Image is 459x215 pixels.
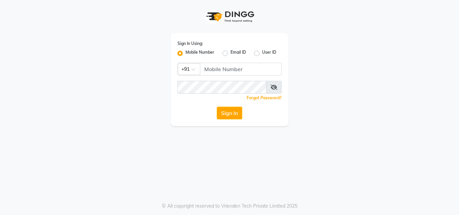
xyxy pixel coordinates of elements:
[200,63,282,75] input: Username
[203,7,256,26] img: logo1.svg
[185,49,214,57] label: Mobile Number
[177,41,203,47] label: Sign In Using:
[177,81,266,94] input: Username
[262,49,276,57] label: User ID
[247,95,282,100] a: Forgot Password?
[231,49,246,57] label: Email ID
[217,107,242,119] button: Sign In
